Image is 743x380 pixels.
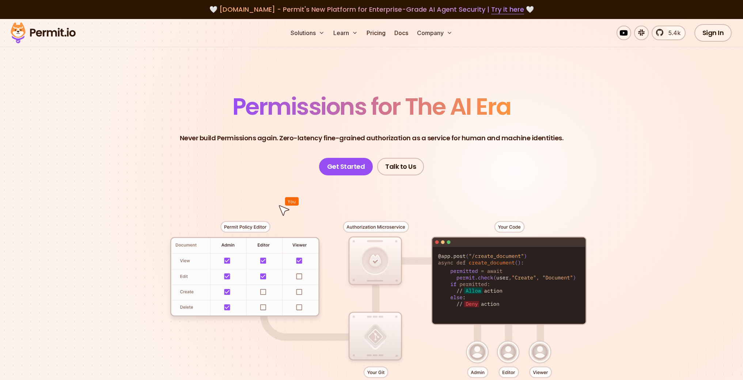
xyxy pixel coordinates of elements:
[319,158,373,175] a: Get Started
[652,26,686,40] a: 5.4k
[180,133,564,143] p: Never build Permissions again. Zero-latency fine-grained authorization as a service for human and...
[694,24,732,42] a: Sign In
[364,26,388,40] a: Pricing
[232,90,511,123] span: Permissions for The AI Era
[219,5,524,14] span: [DOMAIN_NAME] - Permit's New Platform for Enterprise-Grade AI Agent Security |
[7,20,79,45] img: Permit logo
[377,158,424,175] a: Talk to Us
[491,5,524,14] a: Try it here
[664,28,681,37] span: 5.4k
[330,26,361,40] button: Learn
[18,4,725,15] div: 🤍 🤍
[288,26,327,40] button: Solutions
[391,26,411,40] a: Docs
[414,26,455,40] button: Company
